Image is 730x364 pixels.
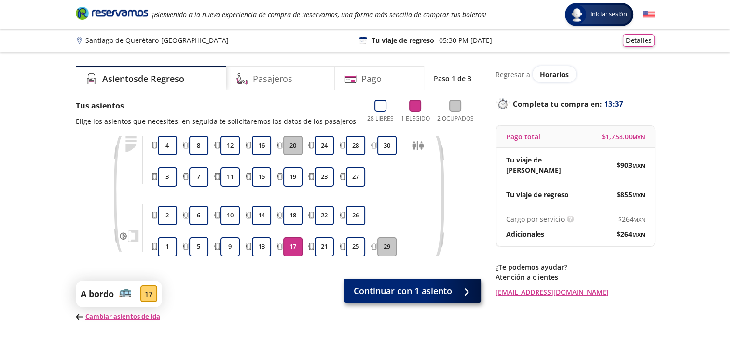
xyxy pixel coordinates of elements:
[76,100,356,111] p: Tus asientos
[220,237,240,256] button: 9
[604,98,623,109] span: 13:37
[252,206,271,225] button: 14
[140,285,157,302] div: 17
[220,136,240,155] button: 12
[506,229,544,239] p: Adicionales
[506,189,569,200] p: Tu viaje de regreso
[76,6,148,23] a: Brand Logo
[315,206,334,225] button: 22
[632,231,645,238] small: MXN
[346,167,365,187] button: 27
[401,114,430,123] p: 1 Elegido
[283,136,303,155] button: 20
[439,35,492,45] p: 05:30 PM [DATE]
[152,10,486,19] em: ¡Bienvenido a la nueva experiencia de compra de Reservamos, una forma más sencilla de comprar tus...
[315,237,334,256] button: 21
[540,70,569,79] span: Horarios
[496,97,655,110] p: Completa tu compra en :
[618,214,645,224] span: $ 264
[315,136,334,155] button: 24
[252,136,271,155] button: 16
[283,167,303,187] button: 19
[220,206,240,225] button: 10
[496,66,655,82] div: Regresar a ver horarios
[506,132,540,142] p: Pago total
[252,237,271,256] button: 13
[102,72,184,85] h4: Asientos de Regreso
[643,9,655,21] button: English
[367,114,394,123] p: 28 Libres
[158,237,177,256] button: 1
[496,272,655,282] p: Atención a clientes
[76,6,148,20] i: Brand Logo
[158,167,177,187] button: 3
[634,216,645,223] small: MXN
[158,206,177,225] button: 2
[76,116,356,126] p: Elige los asientos que necesites, en seguida te solicitaremos los datos de los pasajeros
[189,167,208,187] button: 7
[617,160,645,170] span: $ 903
[252,167,271,187] button: 15
[354,284,452,297] span: Continuar con 1 asiento
[346,237,365,256] button: 25
[586,10,631,19] span: Iniciar sesión
[633,134,645,141] small: MXN
[189,237,208,256] button: 5
[361,72,382,85] h4: Pago
[315,167,334,187] button: 23
[623,34,655,47] button: Detalles
[506,214,565,224] p: Cargo por servicio
[158,136,177,155] button: 4
[76,312,162,322] p: Cambiar asientos de ida
[377,136,397,155] button: 30
[346,136,365,155] button: 28
[253,72,292,85] h4: Pasajeros
[617,189,645,200] span: $ 855
[632,162,645,169] small: MXN
[377,237,397,256] button: 29
[283,206,303,225] button: 18
[632,191,645,199] small: MXN
[434,73,471,83] p: Paso 1 de 3
[617,229,645,239] span: $ 264
[602,132,645,142] span: $ 1,758.00
[220,167,240,187] button: 11
[344,279,481,303] button: Continuar con 1 asiento
[496,287,655,297] a: [EMAIL_ADDRESS][DOMAIN_NAME]
[85,35,229,45] p: Santiago de Querétaro - [GEOGRAPHIC_DATA]
[283,237,303,256] button: 17
[496,262,655,272] p: ¿Te podemos ayudar?
[496,69,530,80] p: Regresar a
[437,114,474,123] p: 2 Ocupados
[189,206,208,225] button: 6
[346,206,365,225] button: 26
[81,287,114,300] p: A bordo
[506,155,576,175] p: Tu viaje de [PERSON_NAME]
[189,136,208,155] button: 8
[372,35,434,45] p: Tu viaje de regreso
